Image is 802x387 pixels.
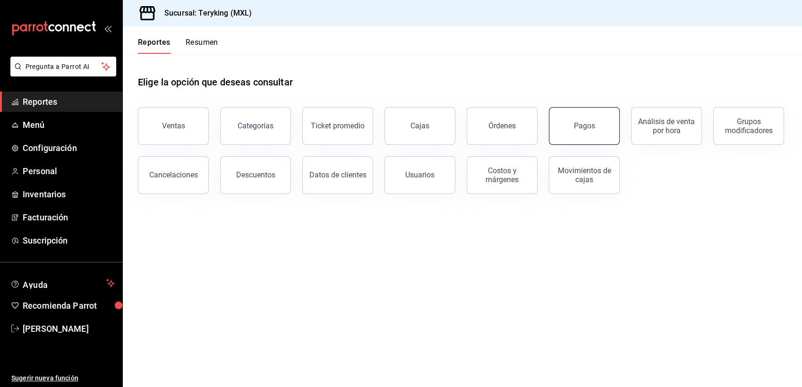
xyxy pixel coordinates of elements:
[549,107,620,145] button: Pagos
[23,299,115,312] span: Recomienda Parrot
[220,156,291,194] button: Descuentos
[23,322,115,335] span: [PERSON_NAME]
[302,107,373,145] button: Ticket promedio
[405,170,435,179] div: Usuarios
[488,121,516,130] div: Órdenes
[10,57,116,76] button: Pregunta a Parrot AI
[138,156,209,194] button: Cancelaciones
[23,234,115,247] span: Suscripción
[220,107,291,145] button: Categorías
[631,107,702,145] button: Análisis de venta por hora
[23,95,115,108] span: Reportes
[410,120,430,132] div: Cajas
[26,62,102,72] span: Pregunta a Parrot AI
[11,373,115,383] span: Sugerir nueva función
[104,25,111,32] button: open_drawer_menu
[238,121,273,130] div: Categorías
[467,107,538,145] button: Órdenes
[549,156,620,194] button: Movimientos de cajas
[637,117,696,135] div: Análisis de venta por hora
[719,117,778,135] div: Grupos modificadores
[23,278,102,289] span: Ayuda
[138,38,218,54] div: navigation tabs
[384,156,455,194] button: Usuarios
[574,121,595,130] div: Pagos
[162,121,185,130] div: Ventas
[23,188,115,201] span: Inventarios
[23,165,115,177] span: Personal
[23,142,115,154] span: Configuración
[186,38,218,54] button: Resumen
[23,118,115,131] span: Menú
[157,8,252,19] h3: Sucursal: Teryking (MXL)
[384,107,455,145] a: Cajas
[555,166,614,184] div: Movimientos de cajas
[236,170,275,179] div: Descuentos
[23,211,115,224] span: Facturación
[138,38,171,54] button: Reportes
[138,107,209,145] button: Ventas
[311,121,365,130] div: Ticket promedio
[473,166,531,184] div: Costos y márgenes
[138,75,293,89] h1: Elige la opción que deseas consultar
[467,156,538,194] button: Costos y márgenes
[302,156,373,194] button: Datos de clientes
[713,107,784,145] button: Grupos modificadores
[7,68,116,78] a: Pregunta a Parrot AI
[309,170,367,179] div: Datos de clientes
[149,170,198,179] div: Cancelaciones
